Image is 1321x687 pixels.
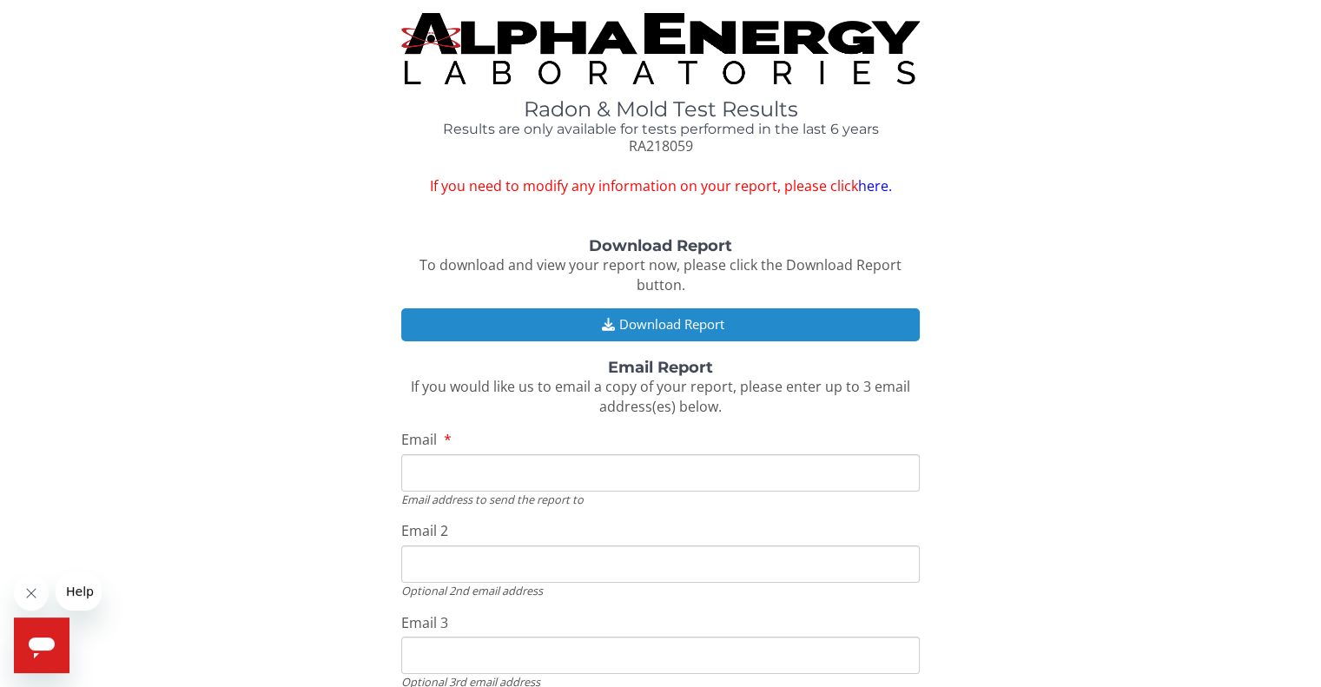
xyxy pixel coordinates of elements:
h1: Radon & Mold Test Results [401,98,919,121]
span: Email [401,430,437,449]
img: TightCrop.jpg [401,13,919,84]
span: Email 3 [401,613,448,632]
div: Email address to send the report to [401,492,919,507]
strong: Email Report [608,358,713,377]
div: Optional 2nd email address [401,583,919,598]
h4: Results are only available for tests performed in the last 6 years [401,122,919,137]
span: If you would like us to email a copy of your report, please enter up to 3 email address(es) below. [411,377,910,416]
span: Email 2 [401,521,448,540]
span: To download and view your report now, please click the Download Report button. [419,255,902,294]
a: here. [857,176,891,195]
iframe: Button to launch messaging window [14,618,69,673]
iframe: Close message [14,576,49,611]
span: RA218059 [628,136,692,155]
span: If you need to modify any information on your report, please click [401,176,919,196]
iframe: Message from company [56,572,102,611]
strong: Download Report [589,236,732,255]
button: Download Report [401,308,919,340]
